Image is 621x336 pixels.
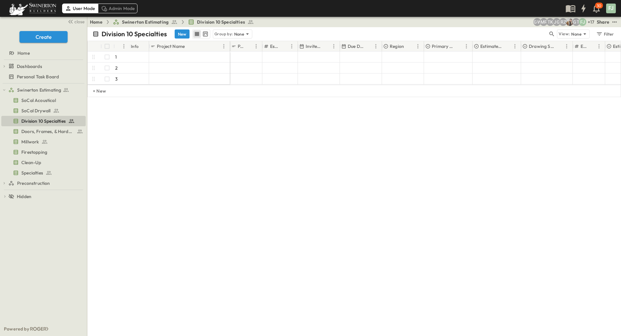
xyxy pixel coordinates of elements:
p: Estimate Round [581,43,587,50]
button: Sort [281,43,288,50]
a: Specialties [1,168,84,177]
p: + New [93,88,97,94]
div: SoCal Drywalltest [1,106,86,116]
button: Sort [455,43,463,50]
a: Personal Task Board [1,72,84,81]
button: Menu [372,42,380,50]
img: 6c363589ada0b36f064d841b69d3a419a338230e66bb0a533688fa5cc3e9e735.png [8,2,58,15]
span: Division 10 Specialties [21,118,66,124]
div: Doors, Frames, & Hardwaretest [1,126,86,137]
p: Invite Date [306,43,321,50]
p: P-Code [238,43,244,50]
div: Firestoppingtest [1,147,86,157]
p: Estimate Status [480,43,503,50]
button: Create [19,31,68,43]
div: SoCal Acousticaltest [1,95,86,106]
div: Francisco J. Sanchez (frsanchez@swinerton.com) [579,18,586,26]
div: Division 10 Specialtiestest [1,116,86,126]
p: + 17 [588,19,594,25]
span: SoCal Acoustical [21,97,56,104]
div: Gene Trabert (gene.trabert@nationalbuildingspecialties.com) [572,18,580,26]
div: Admin Mode [98,4,138,13]
button: Sort [556,43,563,50]
span: Hidden [17,193,31,200]
button: Sort [186,43,193,50]
p: None [571,31,582,37]
button: Sort [116,43,123,50]
div: Personal Task Boardtest [1,72,86,82]
p: 3 [115,76,118,82]
p: Region [390,43,404,50]
a: Millwork [1,137,84,146]
span: Millwork [21,139,39,145]
div: # [114,41,130,51]
div: Robert Zeilinger (robert.zeilinger@swinerton.com) [559,18,567,26]
a: Swinerton Estimating [113,19,178,25]
div: Info [131,37,139,55]
p: Drawing Status [529,43,554,50]
div: Filter [596,30,614,38]
span: Swinerton Estimating [17,87,61,93]
button: Menu [563,42,571,50]
button: Sort [323,43,330,50]
p: 2 [115,65,118,71]
span: Doors, Frames, & Hardware [21,128,74,135]
div: Preconstructiontest [1,178,86,188]
a: Home [90,19,103,25]
span: Division 10 Specialties [197,19,245,25]
span: Dashboards [17,63,42,70]
span: Specialties [21,170,43,176]
p: 30 [597,3,601,8]
a: Preconstruction [8,179,84,188]
p: Primary Market [432,43,454,50]
span: Preconstruction [17,180,50,186]
a: SoCal Acoustical [1,96,84,105]
button: Sort [405,43,412,50]
div: Specialtiestest [1,168,86,178]
button: Menu [220,42,228,50]
img: Gonzalo Martinez (gonzalo.martinez@nationalbuildingspecialties.com) [566,18,573,26]
div: User Mode [62,4,98,13]
a: Division 10 Specialties [1,117,84,126]
a: Doors, Frames, & Hardware [1,127,84,136]
div: table view [192,29,210,39]
p: Due Date [348,43,364,50]
button: Menu [330,42,338,50]
div: Meghana Raj (meghana.raj@swinerton.com) [540,18,548,26]
button: Menu [511,42,519,50]
div: Tom Kotkosky (tom.kotkosky@swinerton.com) [546,18,554,26]
a: Home [1,49,84,58]
span: Clean-Up [21,159,41,166]
a: Dashboards [8,62,84,71]
button: Filter [594,29,616,39]
p: 1 [115,54,117,60]
p: Division 10 Specialties [102,29,167,39]
span: SoCal Drywall [21,107,50,114]
span: close [74,18,84,25]
div: GEORGIA WESLEY (georgia.wesley@swinerton.com) [533,18,541,26]
button: Sort [588,43,595,50]
div: Clean-Uptest [1,157,86,168]
div: Swinerton Estimatingtest [1,85,86,95]
a: Firestopping [1,148,84,157]
div: Jorge Garcia (jorgarcia@swinerton.com) [553,18,561,26]
div: Millworktest [1,137,86,147]
button: Menu [595,42,603,50]
p: View: [559,30,570,38]
span: Swinerton Estimating [122,19,169,25]
button: test [611,18,618,26]
button: Sort [504,43,511,50]
a: Swinerton Estimating [8,85,84,95]
a: SoCal Drywall [1,106,84,115]
button: Menu [120,42,128,50]
button: kanban view [201,30,209,38]
span: Home [17,50,30,56]
button: Menu [414,42,422,50]
div: FJ [606,4,616,13]
button: close [65,17,86,26]
button: FJ [605,3,616,14]
p: Project Name [157,43,185,50]
a: Division 10 Specialties [188,19,254,25]
a: Clean-Up [1,158,84,167]
p: Estimate Number [270,43,279,50]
